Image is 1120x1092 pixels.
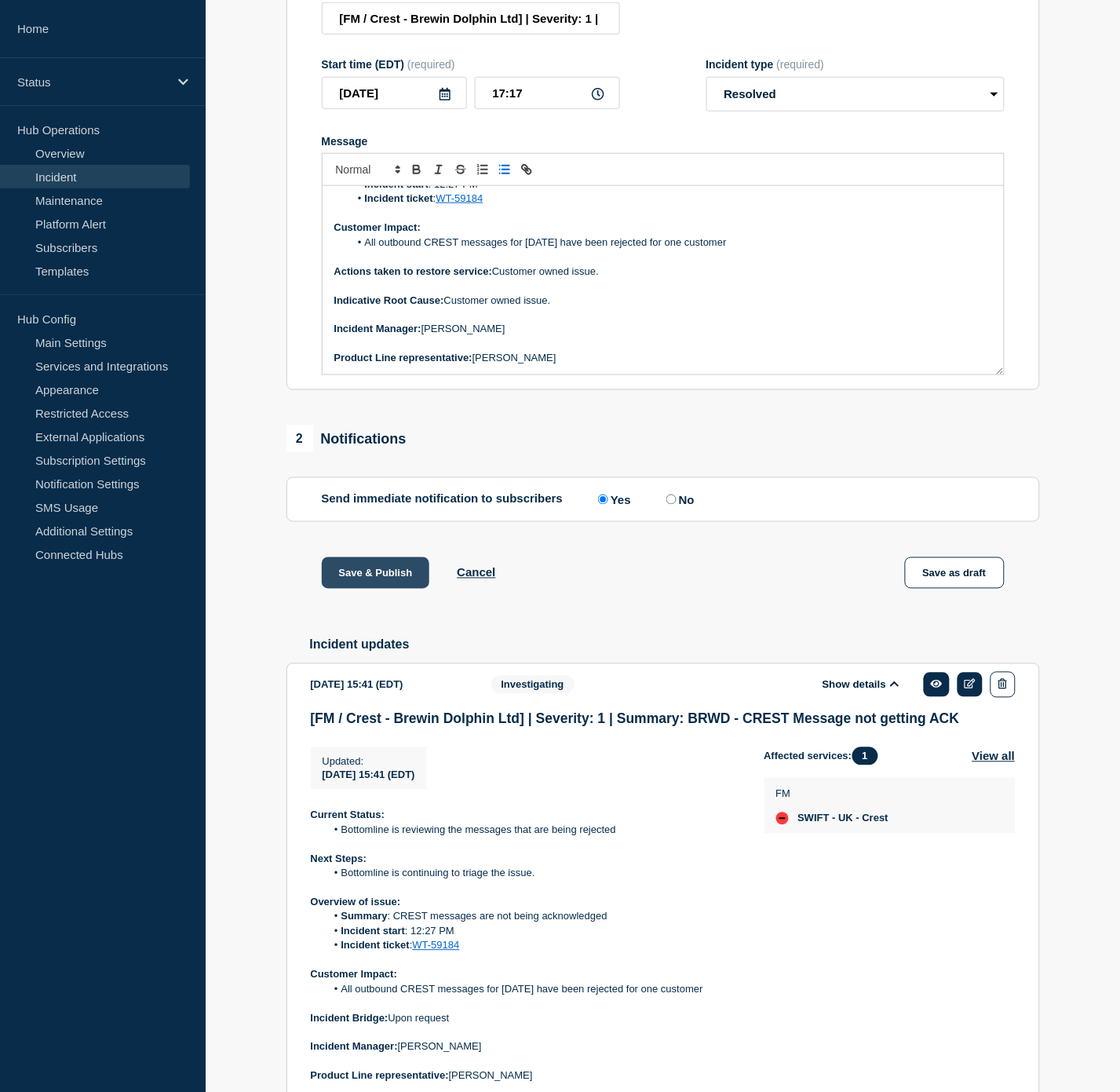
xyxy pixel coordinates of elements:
[322,77,467,109] input: YYYY-MM-DD
[326,910,739,924] li: : CREST messages are not being acknowledged
[322,135,1005,148] div: Message
[436,192,483,204] a: WT-59184
[311,853,367,865] strong: Next Steps:
[326,824,739,838] li: Bottomline is reviewing the messages that are being rejected
[706,58,1005,71] div: Incident type
[323,756,415,768] p: Updated :
[326,867,739,881] li: Bottomline is continuing to triage the issue.
[413,940,460,951] a: WT-59184
[972,747,1016,765] button: View all
[311,1069,739,1083] p: [PERSON_NAME]
[286,425,407,452] div: Notifications
[322,2,620,35] input: Title
[776,788,889,800] p: FM
[326,939,739,953] li: :
[334,294,444,306] strong: Indicative Root Cause:
[365,178,429,190] strong: Incident start
[764,747,886,765] span: Affected services:
[311,1012,739,1026] p: Upon request
[365,192,433,204] strong: Incident ticket
[311,809,385,821] strong: Current Status:
[329,160,406,179] span: Font size
[349,236,992,250] li: All outbound CREST messages for [DATE] have been rejected for one customer
[406,160,428,179] button: Toggle bold text
[516,160,538,179] button: Toggle link
[798,813,889,825] span: SWIFT - UK - Crest
[341,926,406,937] strong: Incident start
[457,566,495,579] button: Cancel
[450,160,472,179] button: Toggle strikethrough text
[326,983,739,997] li: All outbound CREST messages for [DATE] have been rejected for one customer
[323,769,415,781] span: [DATE] 15:41 (EDT)
[341,911,388,922] strong: Summary
[334,322,992,336] p: [PERSON_NAME]
[407,58,455,71] span: (required)
[341,940,410,951] strong: Incident ticket
[491,676,575,694] span: Investigating
[594,492,631,507] label: Yes
[311,1041,398,1053] strong: Incident Manager:
[334,265,992,279] p: Customer owned issue.
[334,352,472,363] strong: Product Line representative:
[311,897,401,908] strong: Overview of issue:
[494,160,516,179] button: Toggle bulleted list
[311,1013,389,1024] strong: Incident Bridge:
[666,495,677,505] input: No
[322,492,564,507] p: Send immediate notification to subscribers
[905,557,1005,589] button: Save as draft
[706,77,1005,111] select: Incident type
[334,221,421,233] strong: Customer Impact:
[852,747,878,765] span: 1
[598,495,608,505] input: Yes
[286,425,313,452] span: 2
[310,638,1040,652] h2: Incident updates
[311,672,468,698] div: [DATE] 15:41 (EDT)
[334,323,421,334] strong: Incident Manager:
[322,58,620,71] div: Start time (EDT)
[17,75,168,89] p: Status
[311,1070,449,1082] strong: Product Line representative:
[326,925,739,939] li: : 12:27 PM
[311,969,398,981] strong: Customer Impact:
[349,192,992,206] li: :
[818,678,904,692] button: Show details
[323,186,1004,374] div: Message
[334,294,992,308] p: Customer owned issue.
[776,813,789,825] div: down
[475,77,620,109] input: HH:MM
[311,1040,739,1054] p: [PERSON_NAME]
[322,557,430,589] button: Save & Publish
[472,160,494,179] button: Toggle ordered list
[322,492,1005,507] div: Send immediate notification to subscribers
[428,160,450,179] button: Toggle italic text
[334,351,992,365] p: [PERSON_NAME]
[777,58,825,71] span: (required)
[311,711,1016,728] h3: [FM / Crest - Brewin Dolphin Ltd] | Severity: 1 | Summary: BRWD - CREST Message not getting ACK
[334,265,493,277] strong: Actions taken to restore service:
[662,492,695,507] label: No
